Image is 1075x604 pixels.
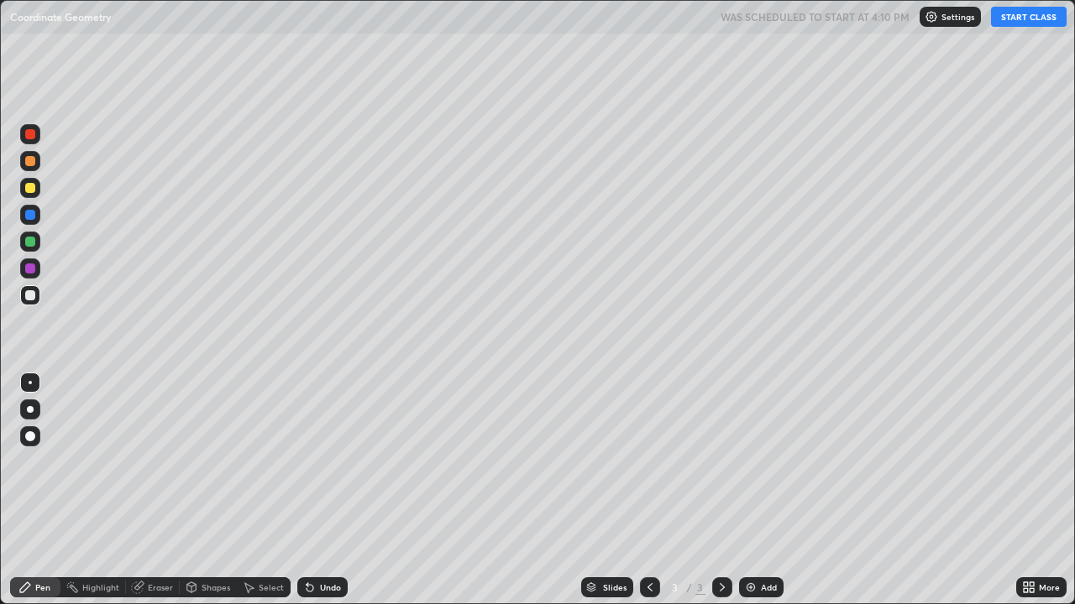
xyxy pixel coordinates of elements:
p: Coordinate Geometry [10,10,111,23]
img: add-slide-button [744,581,758,594]
div: 3 [695,580,705,595]
h5: WAS SCHEDULED TO START AT 4:10 PM [721,9,910,24]
p: Settings [941,13,974,21]
div: 3 [667,582,684,592]
img: class-settings-icons [925,10,938,23]
button: START CLASS [991,7,1067,27]
div: Highlight [82,583,119,591]
div: Pen [35,583,50,591]
div: Shapes [202,583,230,591]
div: Add [761,583,777,591]
div: More [1039,583,1060,591]
div: Undo [320,583,341,591]
div: Eraser [148,583,173,591]
div: / [687,582,692,592]
div: Slides [603,583,627,591]
div: Select [259,583,284,591]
